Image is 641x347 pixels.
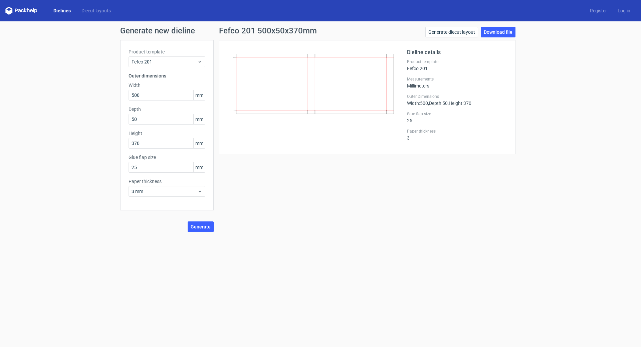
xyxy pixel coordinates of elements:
[425,27,478,37] a: Generate diecut layout
[132,188,197,195] span: 3 mm
[129,178,205,185] label: Paper thickness
[612,7,636,14] a: Log in
[129,48,205,55] label: Product template
[407,59,507,71] div: Fefco 201
[407,129,507,134] label: Paper thickness
[129,82,205,89] label: Width
[407,129,507,141] div: 3
[193,90,205,100] span: mm
[193,114,205,124] span: mm
[407,48,507,56] h2: Dieline details
[407,76,507,89] div: Millimeters
[76,7,116,14] a: Diecut layouts
[129,72,205,79] h3: Outer dimensions
[193,138,205,148] span: mm
[48,7,76,14] a: Dielines
[188,221,214,232] button: Generate
[428,101,448,106] span: , Depth : 50
[407,94,507,99] label: Outer Dimensions
[407,101,428,106] span: Width : 500
[407,111,507,117] label: Glue flap size
[193,162,205,172] span: mm
[481,27,515,37] a: Download file
[407,76,507,82] label: Measurements
[191,224,211,229] span: Generate
[448,101,471,106] span: , Height : 370
[129,106,205,113] label: Depth
[120,27,521,35] h1: Generate new dieline
[129,130,205,137] label: Height
[585,7,612,14] a: Register
[219,27,317,35] h1: Fefco 201 500x50x370mm
[132,58,197,65] span: Fefco 201
[407,59,507,64] label: Product template
[407,111,507,123] div: 25
[129,154,205,161] label: Glue flap size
